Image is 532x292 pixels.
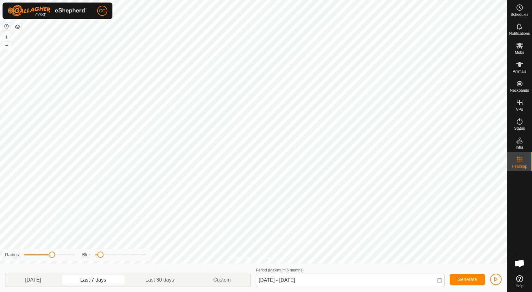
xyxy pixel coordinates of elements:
img: Gallagher Logo [8,5,87,16]
span: Notifications [509,32,530,35]
span: Last 7 days [80,276,106,284]
span: Help [516,284,523,288]
span: Mobs [515,51,524,54]
span: Neckbands [510,89,529,92]
span: Generate [458,277,477,282]
span: CG [99,8,106,14]
a: Open chat [510,254,529,273]
button: – [3,41,10,49]
button: Generate [450,274,485,285]
span: Animals [513,70,526,73]
a: Contact Us [260,255,278,261]
label: Radius [5,252,19,258]
span: Status [514,127,525,130]
label: Period (Maximum 6 months) [256,268,304,272]
span: Schedules [510,13,528,16]
span: VPs [516,108,523,111]
button: + [3,33,10,41]
button: Reset Map [3,23,10,30]
label: Blur [82,252,90,258]
a: Help [507,273,532,290]
span: Infra [516,146,523,149]
a: Privacy Policy [228,255,252,261]
span: Custom [213,276,231,284]
span: [DATE] [25,276,41,284]
span: Last 30 days [145,276,174,284]
button: Map Layers [14,23,22,31]
span: Heatmap [512,165,527,168]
